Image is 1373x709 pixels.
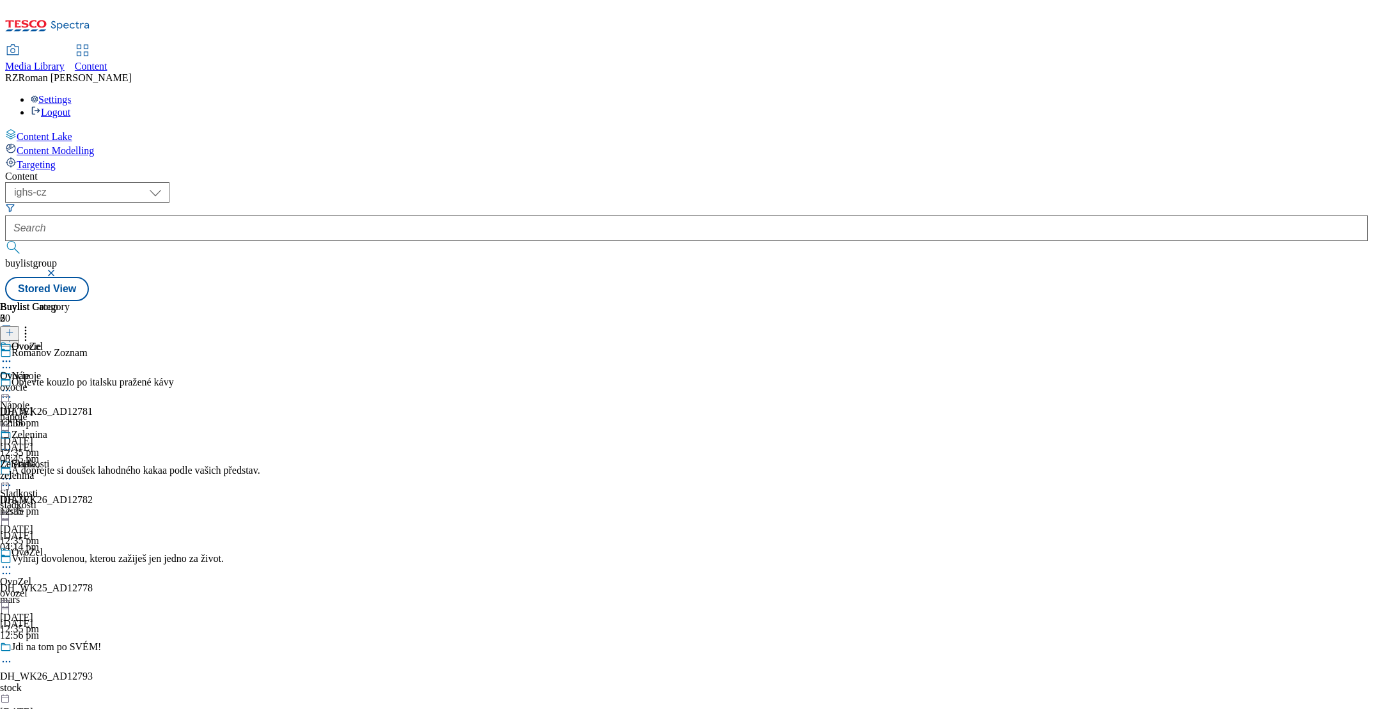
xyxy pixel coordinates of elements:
[5,129,1368,143] a: Content Lake
[5,61,65,72] span: Media Library
[31,107,70,118] a: Logout
[5,143,1368,157] a: Content Modelling
[5,171,1368,182] div: Content
[18,72,131,83] span: Roman [PERSON_NAME]
[12,347,88,359] div: Romanov Zoznam
[5,215,1368,241] input: Search
[5,45,65,72] a: Media Library
[17,131,72,142] span: Content Lake
[12,429,47,440] div: Zelenina
[5,72,18,83] span: RZ
[75,61,107,72] span: Content
[5,258,57,269] span: buylistgroup
[12,465,260,476] div: A dopřejte si doušek lahodného kakaa podle vašich představ.
[12,641,101,653] div: Jdi na tom po SVÉM!
[12,377,174,388] div: Objevte kouzlo po italsku pražené kávy
[31,94,72,105] a: Settings
[17,159,56,170] span: Targeting
[12,553,224,565] div: Vyhraj dovolenou, kterou zažiješ jen jedno za život.
[17,145,94,156] span: Content Modelling
[12,341,41,352] div: Ovocie
[12,547,43,558] div: OvoZel
[75,45,107,72] a: Content
[5,203,15,213] svg: Search Filters
[5,277,89,301] button: Stored View
[5,157,1368,171] a: Targeting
